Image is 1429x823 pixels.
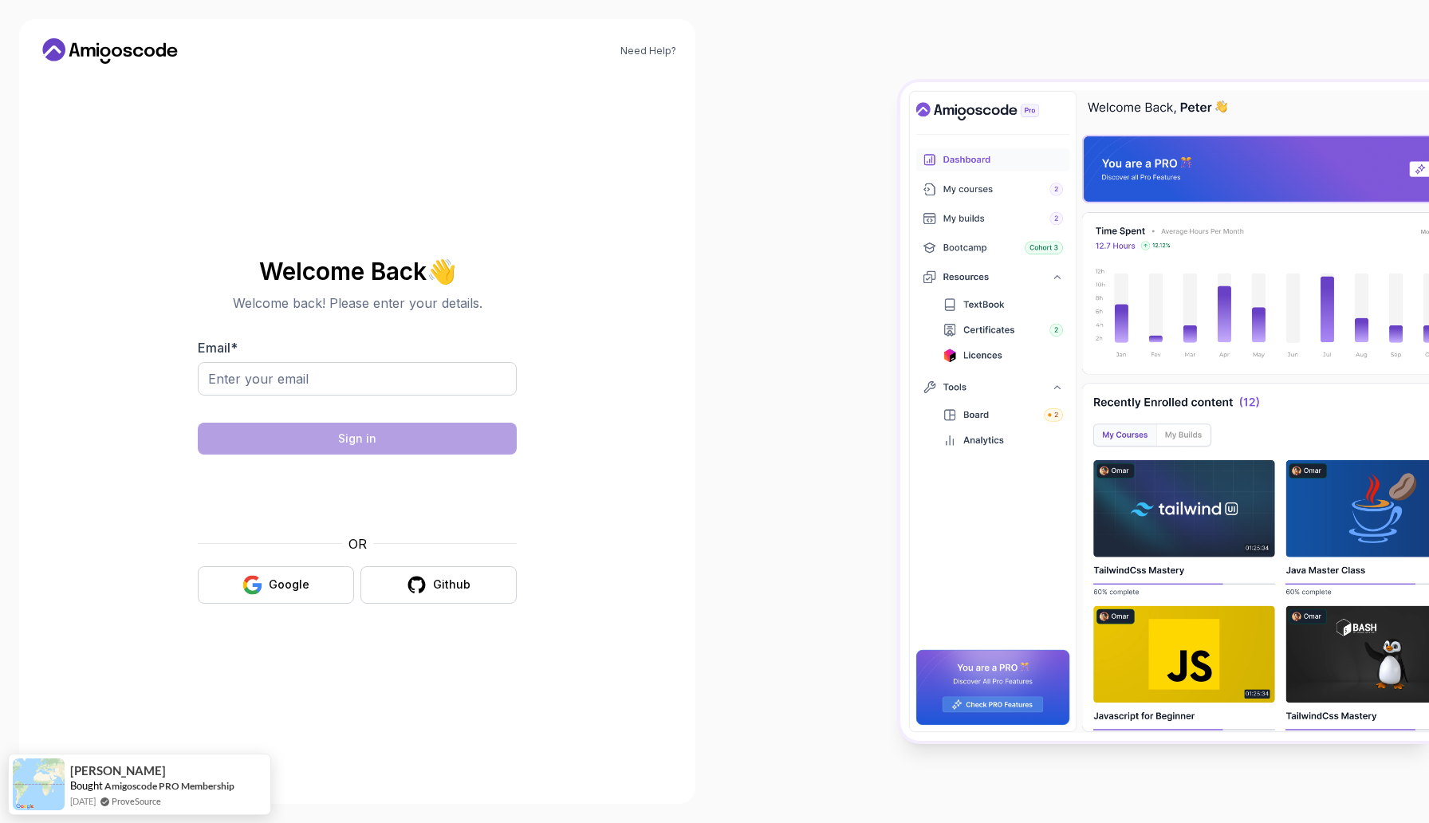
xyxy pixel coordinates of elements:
p: OR [348,534,367,553]
button: Sign in [198,423,517,455]
a: Need Help? [620,45,676,57]
p: Welcome back! Please enter your details. [198,293,517,313]
img: provesource social proof notification image [13,758,65,810]
input: Enter your email [198,362,517,396]
div: Sign in [338,431,376,447]
iframe: Widget containing checkbox for hCaptcha security challenge [237,464,478,525]
div: Google [269,577,309,593]
span: Bought [70,779,103,792]
label: Email * [198,340,238,356]
img: Amigoscode Dashboard [900,82,1429,741]
span: 👋 [425,256,458,285]
h2: Welcome Back [198,258,517,284]
span: [PERSON_NAME] [70,764,166,778]
button: Google [198,566,354,604]
button: Github [360,566,517,604]
span: [DATE] [70,794,96,808]
a: Amigoscode PRO Membership [104,780,234,792]
a: Home link [38,38,182,64]
a: ProveSource [112,794,161,808]
div: Github [433,577,470,593]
